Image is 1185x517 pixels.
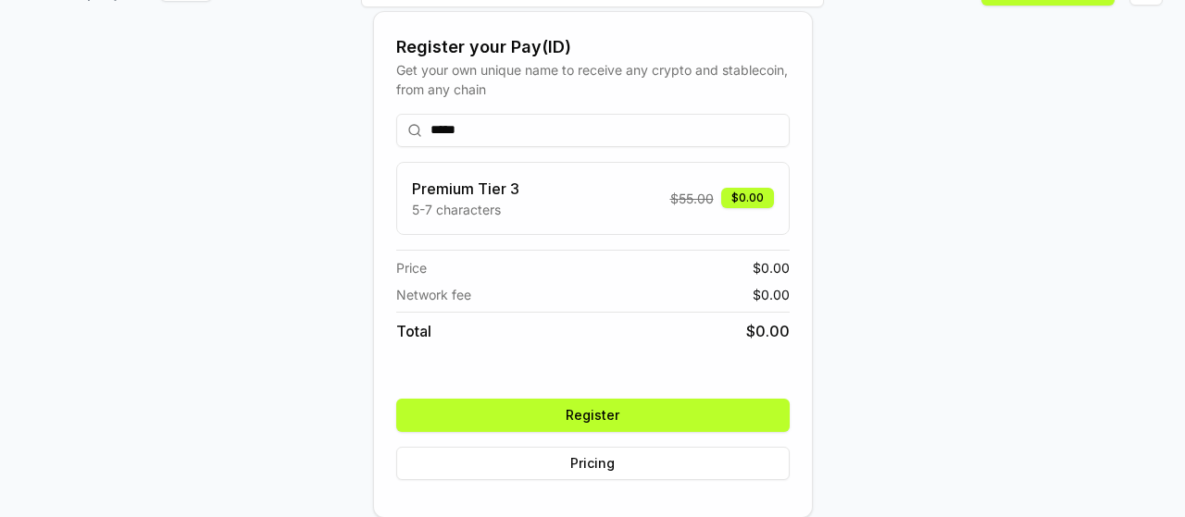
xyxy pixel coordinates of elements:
span: $ 0.00 [746,320,790,342]
span: Price [396,258,427,277]
span: $ 0.00 [753,285,790,304]
span: Total [396,320,431,342]
div: $0.00 [721,188,774,208]
button: Pricing [396,447,790,480]
span: $ 55.00 [670,189,714,208]
h3: Premium Tier 3 [412,178,519,200]
div: Register your Pay(ID) [396,34,790,60]
span: $ 0.00 [753,258,790,277]
span: Network fee [396,285,471,304]
button: Register [396,399,790,432]
div: Get your own unique name to receive any crypto and stablecoin, from any chain [396,60,790,99]
p: 5-7 characters [412,200,519,219]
